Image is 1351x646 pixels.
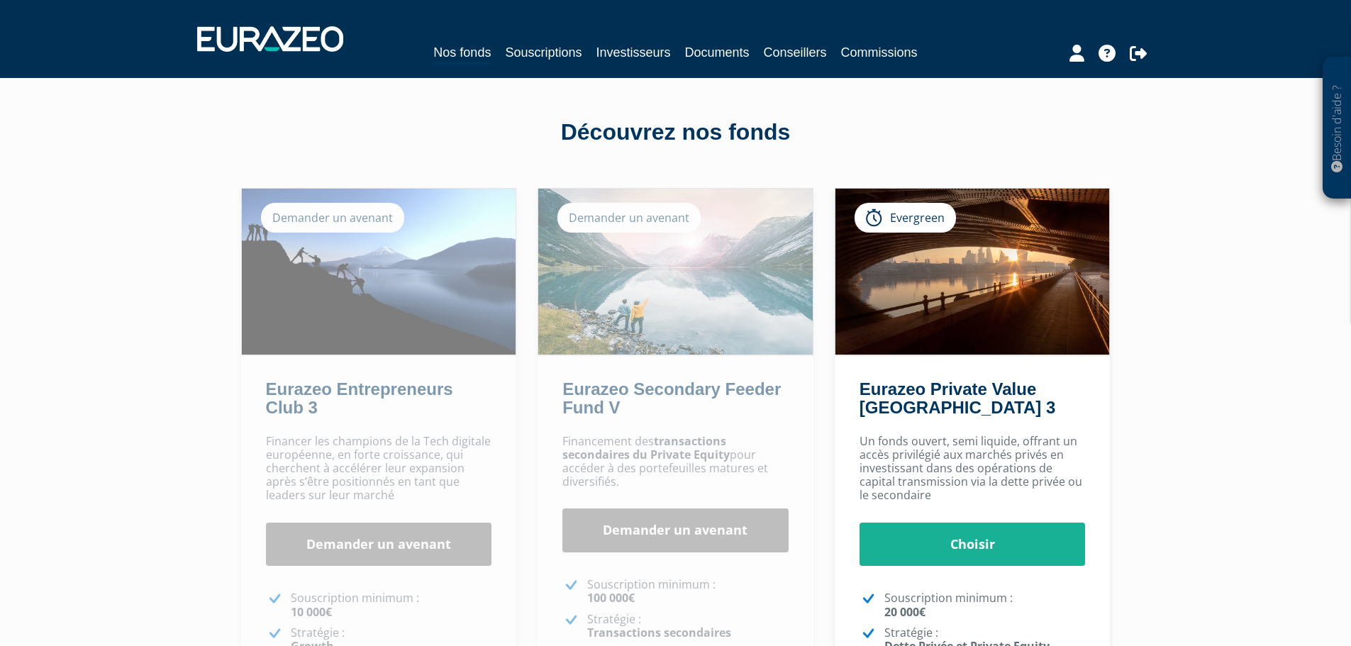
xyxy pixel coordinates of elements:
strong: 20 000€ [884,604,925,620]
img: Eurazeo Private Value Europe 3 [835,189,1110,355]
p: Financer les champions de la Tech digitale européenne, en forte croissance, qui cherchent à accél... [266,435,492,503]
strong: transactions secondaires du Private Equity [562,433,730,462]
p: Besoin d'aide ? [1329,65,1345,192]
p: Souscription minimum : [587,578,789,605]
div: Evergreen [855,203,956,233]
p: Financement des pour accéder à des portefeuilles matures et diversifiés. [562,435,789,489]
strong: 100 000€ [587,590,635,606]
a: Choisir [860,523,1086,567]
p: Un fonds ouvert, semi liquide, offrant un accès privilégié aux marchés privés en investissant dan... [860,435,1086,503]
p: Souscription minimum : [291,591,492,618]
strong: Transactions secondaires [587,625,731,640]
strong: 10 000€ [291,604,332,620]
a: Demander un avenant [562,508,789,552]
a: Demander un avenant [266,523,492,567]
a: Conseillers [764,43,827,62]
img: Eurazeo Secondary Feeder Fund V [538,189,813,355]
a: Souscriptions [505,43,582,62]
img: 1732889491-logotype_eurazeo_blanc_rvb.png [197,26,343,52]
a: Commissions [841,43,918,62]
a: Nos fonds [433,43,491,65]
a: Eurazeo Secondary Feeder Fund V [562,379,781,417]
div: Demander un avenant [557,203,701,233]
a: Investisseurs [596,43,670,62]
a: Documents [685,43,750,62]
p: Stratégie : [587,613,789,640]
div: Découvrez nos fonds [272,116,1080,149]
img: Eurazeo Entrepreneurs Club 3 [242,189,516,355]
p: Souscription minimum : [884,591,1086,618]
a: Eurazeo Private Value [GEOGRAPHIC_DATA] 3 [860,379,1055,417]
a: Eurazeo Entrepreneurs Club 3 [266,379,453,417]
div: Demander un avenant [261,203,404,233]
